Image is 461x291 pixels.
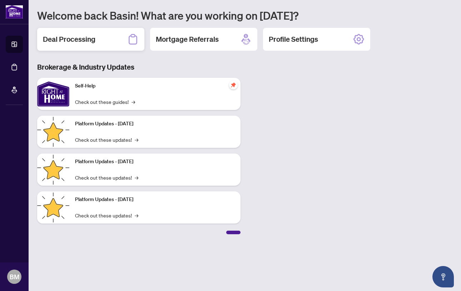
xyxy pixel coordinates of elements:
span: → [132,98,135,106]
button: Open asap [432,266,454,287]
h3: Brokerage & Industry Updates [37,62,241,72]
a: Check out these updates!→ [75,174,138,181]
a: Check out these guides!→ [75,98,135,106]
span: → [135,211,138,219]
h2: Profile Settings [269,34,318,44]
p: Platform Updates - [DATE] [75,196,235,204]
span: → [135,136,138,144]
span: → [135,174,138,181]
img: Platform Updates - July 21, 2025 [37,116,69,148]
span: BM [10,272,19,282]
h1: Welcome back Basin! What are you working on [DATE]? [37,9,452,22]
p: Platform Updates - [DATE] [75,158,235,166]
p: Self-Help [75,82,235,90]
img: Platform Updates - July 8, 2025 [37,154,69,186]
h2: Mortgage Referrals [156,34,219,44]
img: logo [6,5,23,19]
a: Check out these updates!→ [75,211,138,219]
img: Self-Help [37,78,69,110]
span: pushpin [229,81,238,89]
p: Platform Updates - [DATE] [75,120,235,128]
img: Platform Updates - June 23, 2025 [37,191,69,224]
h2: Deal Processing [43,34,95,44]
a: Check out these updates!→ [75,136,138,144]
